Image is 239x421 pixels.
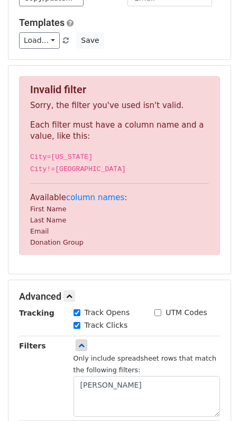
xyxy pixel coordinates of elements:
[30,83,209,96] h4: Invalid filter
[30,238,84,246] small: Donation Group
[19,309,54,317] strong: Tracking
[30,216,66,224] small: Last Name
[166,307,207,318] label: UTM Codes
[30,100,209,111] p: Sorry, the filter you've used isn't valid.
[85,307,130,318] label: Track Opens
[66,193,124,202] a: column names
[30,205,67,213] small: First Name
[30,227,49,235] small: Email
[73,354,217,374] small: Only include spreadsheet rows that match the following filters:
[186,370,239,421] iframe: Chat Widget
[76,32,104,49] button: Save
[30,153,126,173] code: City=[US_STATE] City!=[GEOGRAPHIC_DATA]
[30,120,209,142] p: Each filter must have a column name and a value, like this:
[19,32,60,49] a: Load...
[19,17,65,28] a: Templates
[19,342,46,350] strong: Filters
[30,192,209,248] p: Available :
[19,291,220,302] h5: Advanced
[85,320,128,331] label: Track Clicks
